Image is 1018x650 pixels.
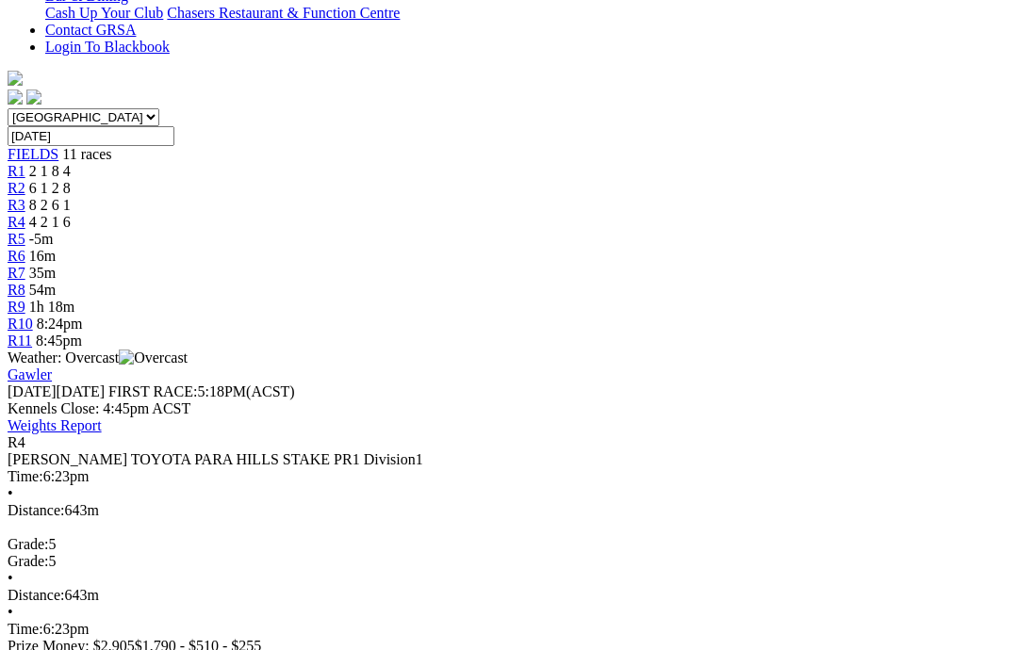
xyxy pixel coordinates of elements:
div: 643m [8,587,1010,604]
span: 8:24pm [37,316,83,332]
a: R8 [8,282,25,298]
span: 8 2 6 1 [29,197,71,213]
img: logo-grsa-white.png [8,71,23,86]
span: [DATE] [8,383,105,399]
a: R10 [8,316,33,332]
span: Time: [8,621,43,637]
div: Kennels Close: 4:45pm ACST [8,400,1010,417]
span: 16m [29,248,56,264]
span: • [8,570,13,586]
div: Bar & Dining [45,5,1010,22]
a: R1 [8,163,25,179]
span: FIRST RACE: [108,383,197,399]
div: 6:23pm [8,621,1010,638]
span: Grade: [8,553,49,569]
span: 54m [29,282,56,298]
a: Gawler [8,366,52,382]
a: R9 [8,299,25,315]
span: 6 1 2 8 [29,180,71,196]
span: 4 2 1 6 [29,214,71,230]
span: 11 races [62,146,111,162]
a: R11 [8,333,32,349]
span: 35m [29,265,56,281]
a: Cash Up Your Club [45,5,163,21]
span: Distance: [8,502,64,518]
a: R2 [8,180,25,196]
img: facebook.svg [8,89,23,105]
span: 2 1 8 4 [29,163,71,179]
a: Chasers Restaurant & Function Centre [167,5,400,21]
span: 8:45pm [36,333,82,349]
div: 643m [8,502,1010,519]
span: 5:18PM(ACST) [108,383,295,399]
div: 5 [8,536,1010,553]
a: Login To Blackbook [45,39,170,55]
span: Grade: [8,536,49,552]
span: Weather: Overcast [8,349,188,366]
span: Distance: [8,587,64,603]
a: Weights Report [8,417,102,433]
span: • [8,604,13,620]
a: R4 [8,214,25,230]
span: [DATE] [8,383,57,399]
span: 1h 18m [29,299,74,315]
div: 6:23pm [8,468,1010,485]
a: R3 [8,197,25,213]
span: Time: [8,468,43,484]
a: FIELDS [8,146,58,162]
a: Contact GRSA [45,22,136,38]
input: Select date [8,126,174,146]
span: R4 [8,434,25,450]
span: • [8,485,13,501]
span: -5m [29,231,54,247]
img: twitter.svg [26,89,41,105]
img: Overcast [119,349,188,366]
a: R5 [8,231,25,247]
a: R6 [8,248,25,264]
div: 5 [8,553,1010,570]
a: R7 [8,265,25,281]
div: [PERSON_NAME] TOYOTA PARA HILLS STAKE PR1 Division1 [8,451,1010,468]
